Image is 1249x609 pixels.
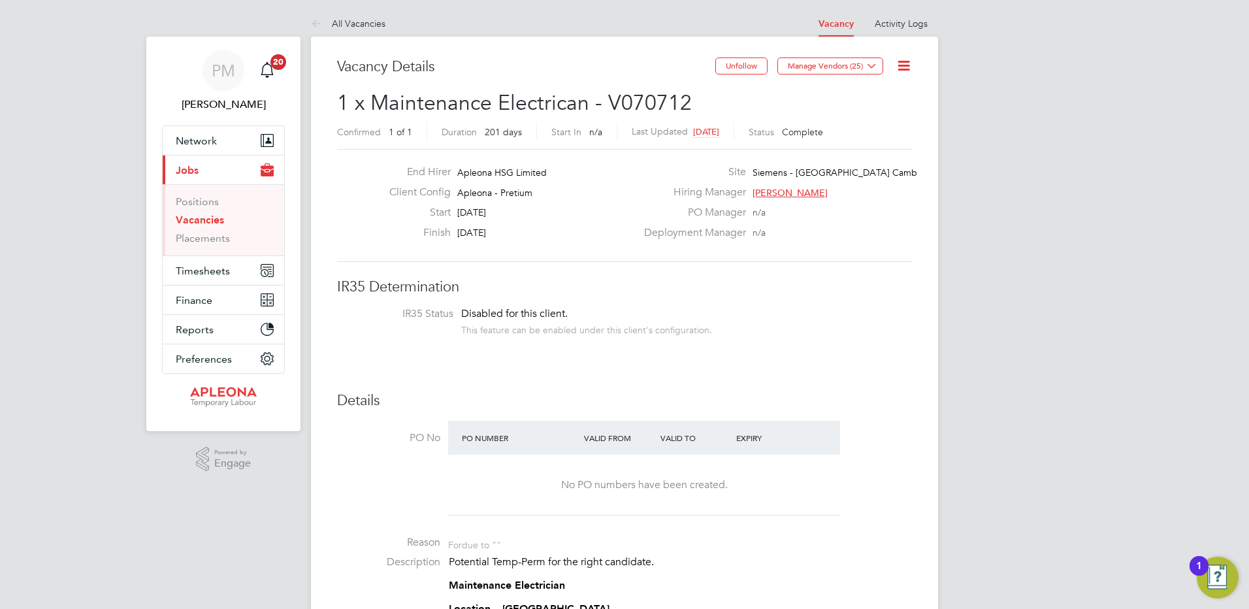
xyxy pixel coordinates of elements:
[163,126,284,155] button: Network
[551,126,581,138] label: Start In
[162,50,285,112] a: PM[PERSON_NAME]
[163,286,284,314] button: Finance
[782,126,823,138] span: Complete
[176,265,230,277] span: Timesheets
[636,226,746,240] label: Deployment Manager
[337,391,912,410] h3: Details
[337,431,440,445] label: PO No
[162,387,285,408] a: Go to home page
[176,353,232,365] span: Preferences
[176,232,230,244] a: Placements
[457,187,532,199] span: Apleona - Pretium
[163,344,284,373] button: Preferences
[581,426,657,450] div: Valid From
[589,126,602,138] span: n/a
[459,426,581,450] div: PO Number
[162,97,285,112] span: Paul McGarrity
[636,206,746,220] label: PO Manager
[311,18,385,29] a: All Vacancies
[337,58,715,76] h3: Vacancy Details
[254,50,280,91] a: 20
[212,62,235,79] span: PM
[196,447,251,472] a: Powered byEngage
[777,58,883,74] button: Manage Vendors (25)
[749,126,774,138] label: Status
[449,579,565,591] strong: Maintenance Electrician
[176,214,224,226] a: Vacancies
[379,206,451,220] label: Start
[176,195,219,208] a: Positions
[1197,557,1239,599] button: Open Resource Center, 1 new notification
[875,18,928,29] a: Activity Logs
[379,186,451,199] label: Client Config
[457,206,486,218] span: [DATE]
[337,126,381,138] label: Confirmed
[457,167,547,178] span: Apleona HSG Limited
[176,135,217,147] span: Network
[819,18,854,29] a: Vacancy
[449,555,912,569] p: Potential Temp-Perm for the right candidate.
[146,37,300,431] nav: Main navigation
[448,536,501,551] div: For due to ""
[379,226,451,240] label: Finish
[337,278,912,297] h3: IR35 Determination
[457,227,486,239] span: [DATE]
[190,387,257,408] img: apleona-logo-retina.png
[461,321,712,336] div: This feature can be enabled under this client's configuration.
[753,227,766,239] span: n/a
[163,184,284,255] div: Jobs
[632,125,688,137] label: Last Updated
[337,555,440,569] label: Description
[461,307,568,320] span: Disabled for this client.
[176,323,214,336] span: Reports
[1196,566,1202,583] div: 1
[379,165,451,179] label: End Hirer
[214,458,251,469] span: Engage
[163,315,284,344] button: Reports
[163,156,284,184] button: Jobs
[337,90,692,116] span: 1 x Maintenance Electrican - V070712
[636,186,746,199] label: Hiring Manager
[350,307,453,321] label: IR35 Status
[657,426,734,450] div: Valid To
[753,187,828,199] span: [PERSON_NAME]
[733,426,809,450] div: Expiry
[485,126,522,138] span: 201 days
[163,256,284,285] button: Timesheets
[693,126,719,137] span: [DATE]
[337,536,440,550] label: Reason
[270,54,286,70] span: 20
[461,478,827,492] div: No PO numbers have been created.
[715,58,768,74] button: Unfollow
[753,167,944,178] span: Siemens - [GEOGRAPHIC_DATA] Cambuslang
[636,165,746,179] label: Site
[176,294,212,306] span: Finance
[753,206,766,218] span: n/a
[176,164,199,176] span: Jobs
[389,126,412,138] span: 1 of 1
[214,447,251,458] span: Powered by
[442,126,477,138] label: Duration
